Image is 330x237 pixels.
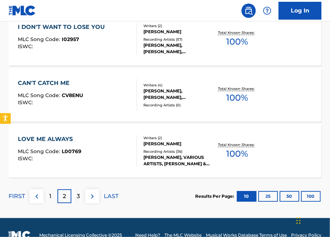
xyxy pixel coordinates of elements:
[226,91,248,104] span: 100 %
[218,86,256,91] p: Total Known Shares:
[77,192,80,201] p: 3
[144,88,211,101] div: [PERSON_NAME], [PERSON_NAME], [PERSON_NAME], [PERSON_NAME]
[18,23,108,31] div: I DON'T WANT TO LOSE YOU
[88,192,97,201] img: right
[62,92,83,99] span: CV8ENU
[18,155,35,162] span: ISWC :
[244,6,253,15] img: search
[18,36,62,42] span: MLC Song Code :
[9,12,321,66] a: I DON'T WANT TO LOSE YOUMLC Song Code:I02957ISWC:Writers (2)[PERSON_NAME]Recording Artists (57)[P...
[18,79,83,87] div: CAN'T CATCH ME
[144,37,211,42] div: Recording Artists ( 57 )
[144,149,211,154] div: Recording Artists ( 36 )
[18,99,35,106] span: ISWC :
[144,42,211,55] div: [PERSON_NAME], [PERSON_NAME], [PERSON_NAME], [PERSON_NAME], [PERSON_NAME]
[18,92,62,99] span: MLC Song Code :
[218,30,256,35] p: Total Known Shares:
[195,193,236,200] p: Results Per Page:
[144,141,211,147] div: [PERSON_NAME]
[218,142,256,147] p: Total Known Shares:
[62,148,81,155] span: L00769
[144,102,211,108] div: Recording Artists ( 0 )
[226,147,248,160] span: 100 %
[294,203,330,237] iframe: Chat Widget
[18,148,62,155] span: MLC Song Code :
[242,4,256,18] a: Public Search
[104,192,118,201] p: LAST
[263,6,271,15] img: help
[258,191,278,202] button: 25
[9,5,36,16] img: MLC Logo
[9,192,25,201] p: FIRST
[62,36,79,42] span: I02957
[280,191,299,202] button: 50
[144,23,211,29] div: Writers ( 2 )
[144,154,211,167] div: [PERSON_NAME], VARIOUS ARTISTS, [PERSON_NAME] & [PERSON_NAME], VARIOUS ARTISTS, [PERSON_NAME]
[226,35,248,48] span: 100 %
[63,192,66,201] p: 2
[9,68,321,122] a: CAN'T CATCH MEMLC Song Code:CV8ENUISWC:Writers (4)[PERSON_NAME], [PERSON_NAME], [PERSON_NAME], [P...
[18,43,35,50] span: ISWC :
[279,2,321,20] a: Log In
[32,192,41,201] img: left
[18,135,81,143] div: LOVE ME ALWAYS
[296,210,301,231] div: Drag
[144,29,211,35] div: [PERSON_NAME]
[301,191,321,202] button: 100
[144,82,211,88] div: Writers ( 4 )
[50,192,52,201] p: 1
[260,4,274,18] div: Help
[9,124,321,178] a: LOVE ME ALWAYSMLC Song Code:L00769ISWC:Writers (2)[PERSON_NAME]Recording Artists (36)[PERSON_NAME...
[237,191,257,202] button: 10
[144,135,211,141] div: Writers ( 2 )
